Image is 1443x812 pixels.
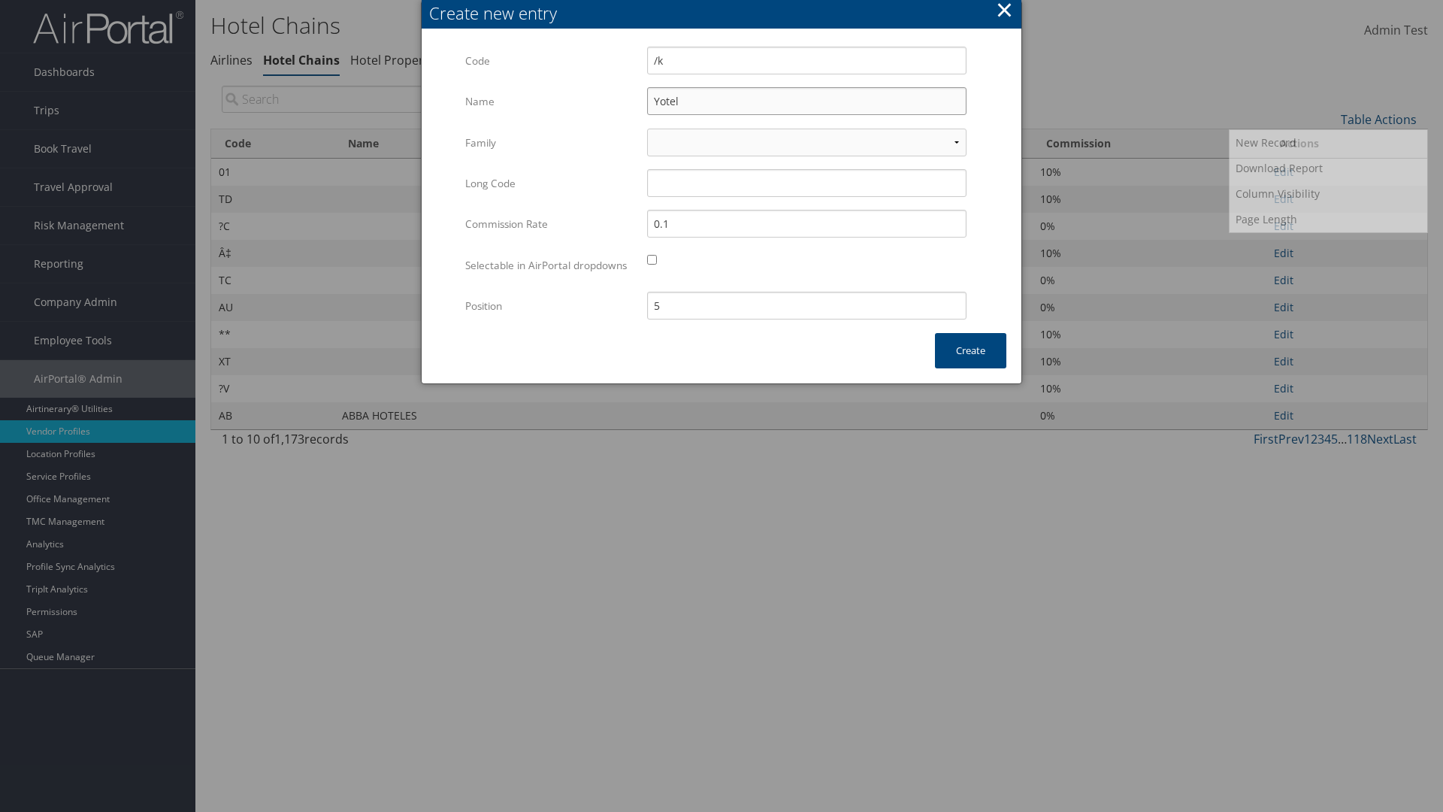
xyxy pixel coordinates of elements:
[1230,207,1427,232] a: Page Length
[429,2,1021,25] div: Create new entry
[465,210,636,238] label: Commission Rate
[465,169,636,198] label: Long Code
[465,251,636,280] label: Selectable in AirPortal dropdowns
[1230,181,1427,207] a: Column Visibility
[1230,130,1427,156] a: New Record
[465,87,636,116] label: Name
[465,47,636,75] label: Code
[935,333,1006,368] button: Create
[465,292,636,320] label: Position
[1230,156,1427,181] a: Download Report
[465,129,636,157] label: Family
